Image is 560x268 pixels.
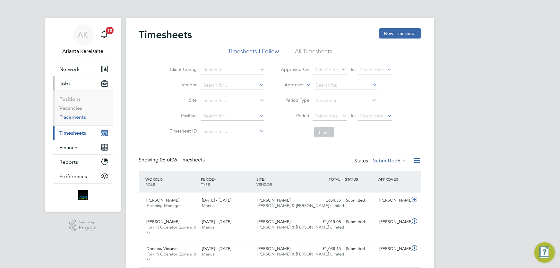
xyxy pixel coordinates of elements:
a: Placements [60,114,86,120]
div: [PERSON_NAME] [377,217,410,227]
div: Submitted [344,244,377,254]
div: WORKER [144,173,200,190]
span: Network [60,66,80,72]
span: Finance [60,144,78,151]
li: Timesheets I Follow [228,48,279,59]
div: £1,015.08 [310,217,344,227]
span: [PERSON_NAME] [147,197,180,203]
div: [PERSON_NAME] [377,195,410,206]
input: Search for... [201,112,264,121]
div: APPROVER [377,173,410,185]
span: Engage [79,225,97,230]
span: Select date [360,113,383,119]
button: Filter [314,127,334,137]
label: Approved On [280,66,309,72]
span: Manual [202,203,216,208]
button: Network [53,62,113,76]
span: Manual [202,251,216,257]
button: New Timesheet [379,28,421,39]
label: Site [168,97,197,103]
label: Period Type [280,97,309,103]
a: Vacancies [60,105,82,111]
div: SITE [255,173,310,190]
span: Select date [315,67,338,73]
div: PERIOD [199,173,255,190]
span: AK [78,30,88,39]
span: Donatas Viciunas [147,246,179,251]
button: Finance [53,140,113,154]
span: Select date [315,113,338,119]
div: Showing [139,157,206,163]
input: Search for... [201,96,264,105]
span: [DATE] - [DATE] [202,219,231,224]
div: £1,038.15 [310,244,344,254]
a: AKAtlanta Kereisaite [53,24,113,55]
label: Period [280,113,309,118]
button: Engage Resource Center [534,242,555,263]
span: Reports [60,159,78,165]
input: Select one [314,96,377,105]
span: ROLE [146,182,155,187]
span: Forklift Operator (Zone 6 & 7) [147,251,197,262]
a: 10 [98,24,111,45]
label: Position [168,113,197,118]
span: 06 of [160,157,172,163]
span: [DATE] - [DATE] [202,197,231,203]
span: [PERSON_NAME] [147,219,180,224]
button: Preferences [53,169,113,183]
li: All Timesheets [295,48,332,59]
a: Powered byEngage [69,220,97,232]
span: Forklift Operator (Zone 6 & 7) [147,224,197,235]
span: To [348,111,357,120]
input: Search for... [201,65,264,74]
label: Vendor [168,82,197,88]
span: [PERSON_NAME] & [PERSON_NAME] Limited [257,251,344,257]
span: TOTAL [329,177,340,182]
span: / [162,177,163,182]
label: Submitted [373,158,407,164]
div: Submitted [344,195,377,206]
div: STATUS [344,173,377,185]
span: [PERSON_NAME] [257,219,290,224]
span: Preferences [60,173,87,179]
span: 6 [398,158,401,164]
span: / [215,177,216,182]
label: Client Config [168,66,197,72]
span: 06 Timesheets [160,157,205,163]
nav: Main navigation [45,18,121,212]
span: [PERSON_NAME] & [PERSON_NAME] Limited [257,224,344,230]
button: Timesheets [53,126,113,140]
span: Jobs [60,81,71,87]
span: TYPE [201,182,210,187]
span: [DATE] - [DATE] [202,246,231,251]
span: 10 [106,27,114,34]
h2: Timesheets [139,28,192,41]
span: [PERSON_NAME] & [PERSON_NAME] Limited [257,203,344,208]
span: Atlanta Kereisaite [53,48,113,55]
a: Go to home page [53,190,113,200]
input: Search for... [201,127,264,136]
div: [PERSON_NAME] [377,244,410,254]
button: Reports [53,155,113,169]
div: £654.85 [310,195,344,206]
span: To [348,65,357,73]
img: bromak-logo-retina.png [78,190,88,200]
div: Submitted [344,217,377,227]
button: Jobs [53,76,113,91]
label: Timesheet ID [168,128,197,134]
span: Timesheets [60,130,86,136]
div: Jobs [53,91,113,125]
span: [PERSON_NAME] [257,246,290,251]
span: Finishing Manager [147,203,181,208]
span: [PERSON_NAME] [257,197,290,203]
span: / [264,177,265,182]
span: Manual [202,224,216,230]
label: Approver [275,82,304,88]
div: Status [355,157,409,166]
input: Search for... [314,81,377,90]
input: Search for... [201,81,264,90]
a: Positions [60,96,81,102]
span: Powered by [79,220,97,225]
span: Select date [360,67,383,73]
span: VENDOR [256,182,272,187]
